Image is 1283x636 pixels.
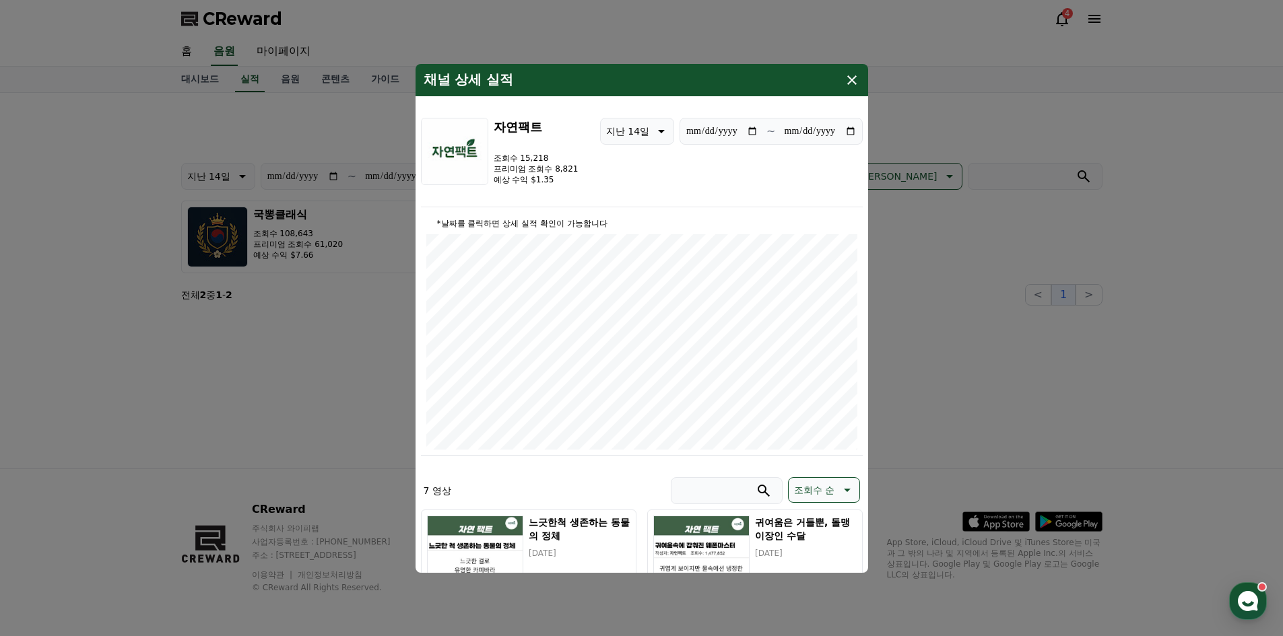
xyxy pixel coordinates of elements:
[529,516,630,542] h5: 느긋한척 생존하는 동물의 정체
[416,64,868,573] div: modal
[89,427,174,460] a: 대화
[788,477,859,503] button: 조회수 순
[494,118,579,137] h3: 자연팩트
[421,118,488,185] img: 자연팩트
[766,123,775,139] p: ~
[494,174,579,185] p: 예상 수익 $1.35
[494,153,579,164] p: 조회수 15,218
[600,118,674,145] button: 지난 14일
[174,427,259,460] a: 설정
[755,516,856,542] h5: 귀여움은 거들뿐, 돌맹이장인 수달
[424,72,514,88] h4: 채널 상세 실적
[755,548,856,559] p: [DATE]
[4,427,89,460] a: 홈
[529,548,630,559] p: [DATE]
[794,481,834,499] p: 조회수 순
[123,448,139,458] span: 대화
[426,218,857,229] p: *날짜를 클릭하면 상세 실적 확인이 가능합니다
[42,447,51,458] span: 홈
[424,484,451,497] p: 7 영상
[606,122,649,141] p: 지난 14일
[494,164,579,174] p: 프리미엄 조회수 8,821
[208,447,224,458] span: 설정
